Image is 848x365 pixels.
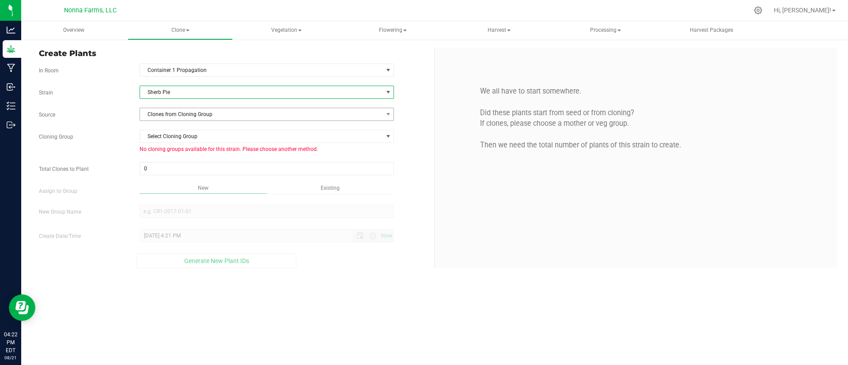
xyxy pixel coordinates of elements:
[4,354,17,361] p: 08/21
[774,7,831,14] span: Hi, [PERSON_NAME]!
[382,64,394,76] span: select
[140,130,383,143] span: Select Cloning Group
[140,64,383,76] span: Container 1 Propagation
[7,45,15,53] inline-svg: Grow
[140,108,383,120] span: Clones from Cloning Group
[128,22,233,39] span: Clone
[184,257,249,264] span: Generate New Plant IDs
[140,162,394,175] input: 0
[7,26,15,34] inline-svg: Analytics
[321,185,340,191] span: Existing
[140,205,394,218] input: e.g. CR1-2017-01-01
[341,22,445,39] span: Flowering
[4,331,17,354] p: 04:22 PM EDT
[51,26,96,34] span: Overview
[9,294,35,321] iframe: Resource center
[659,21,765,40] a: Harvest Packages
[447,21,552,40] a: Harvest
[140,145,369,153] div: No cloning groups available for this strain. Please choose another method.
[21,21,127,40] a: Overview
[382,130,394,143] span: select
[447,22,552,39] span: Harvest
[32,89,133,97] label: Strain
[32,67,133,75] label: In Room
[441,86,830,151] p: We all have to start somewhere. Did these plants start from seed or from cloning? If clones, plea...
[234,21,339,40] a: Vegetation
[32,133,133,141] label: Cloning Group
[32,208,133,216] label: New Group Name
[128,21,233,40] a: Clone
[678,26,745,34] span: Harvest Packages
[64,7,117,14] span: Nonna Farms, LLC
[140,86,383,98] span: Sherb Pie
[7,120,15,129] inline-svg: Outbound
[32,232,133,240] label: Create Date/Time
[32,111,133,119] label: Source
[340,21,446,40] a: Flowering
[553,22,658,39] span: Processing
[234,22,339,39] span: Vegetation
[32,187,133,195] label: Assign to Group
[7,83,15,91] inline-svg: Inbound
[553,21,658,40] a: Processing
[136,253,296,268] button: Generate New Plant IDs
[7,102,15,110] inline-svg: Inventory
[198,185,208,191] span: New
[32,165,133,173] label: Total Clones to Plant
[39,48,428,60] span: Create Plants
[7,64,15,72] inline-svg: Manufacturing
[753,6,764,15] div: Manage settings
